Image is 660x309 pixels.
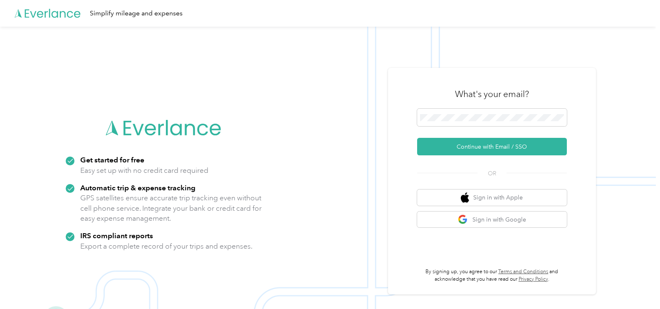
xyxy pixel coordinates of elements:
[80,165,208,176] p: Easy set up with no credit card required
[519,276,548,282] a: Privacy Policy
[455,88,529,100] h3: What's your email?
[80,241,252,252] p: Export a complete record of your trips and expenses.
[90,8,183,19] div: Simplify mileage and expenses
[80,193,262,224] p: GPS satellites ensure accurate trip tracking even without cell phone service. Integrate your bank...
[477,169,507,178] span: OR
[80,155,144,164] strong: Get started for free
[417,212,567,228] button: google logoSign in with Google
[80,231,153,240] strong: IRS compliant reports
[458,214,468,225] img: google logo
[417,138,567,155] button: Continue with Email / SSO
[498,269,548,275] a: Terms and Conditions
[417,268,567,283] p: By signing up, you agree to our and acknowledge that you have read our .
[461,192,469,203] img: apple logo
[417,189,567,206] button: apple logoSign in with Apple
[80,183,195,192] strong: Automatic trip & expense tracking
